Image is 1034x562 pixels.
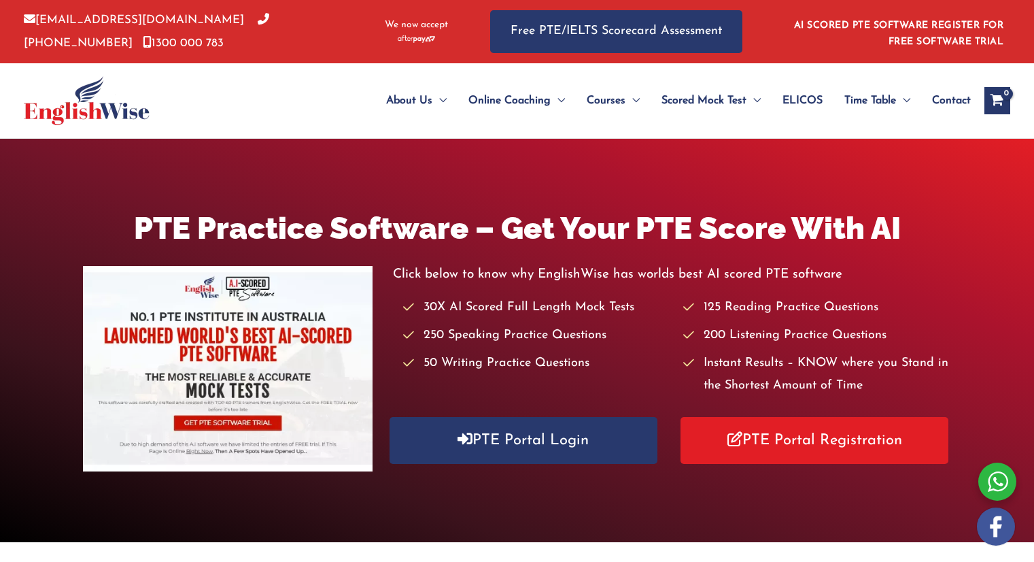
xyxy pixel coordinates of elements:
span: We now accept [385,18,448,32]
img: Afterpay-Logo [398,35,435,43]
img: white-facebook.png [977,508,1015,546]
h1: PTE Practice Software – Get Your PTE Score With AI [83,207,952,250]
nav: Site Navigation: Main Menu [354,77,971,125]
a: 1300 000 783 [143,37,224,49]
a: About UsMenu Toggle [375,77,458,125]
span: Menu Toggle [896,77,910,125]
span: Menu Toggle [551,77,565,125]
li: Instant Results – KNOW where you Stand in the Shortest Amount of Time [683,352,951,398]
a: Time TableMenu Toggle [833,77,921,125]
span: Scored Mock Test [661,77,746,125]
a: Free PTE/IELTS Scorecard Assessment [490,10,742,53]
a: Online CoachingMenu Toggle [458,77,576,125]
a: ELICOS [772,77,833,125]
li: 125 Reading Practice Questions [683,297,951,319]
span: Contact [932,77,971,125]
a: Contact [921,77,971,125]
span: ELICOS [782,77,823,125]
a: CoursesMenu Toggle [576,77,651,125]
img: cropped-ew-logo [24,76,150,125]
li: 200 Listening Practice Questions [683,325,951,347]
a: Scored Mock TestMenu Toggle [651,77,772,125]
li: 30X AI Scored Full Length Mock Tests [403,297,671,319]
span: Menu Toggle [746,77,761,125]
li: 50 Writing Practice Questions [403,352,671,375]
span: Menu Toggle [432,77,447,125]
p: Click below to know why EnglishWise has worlds best AI scored PTE software [393,263,952,286]
span: Online Coaching [468,77,551,125]
a: PTE Portal Registration [680,417,948,464]
a: [EMAIL_ADDRESS][DOMAIN_NAME] [24,14,244,26]
a: View Shopping Cart, empty [984,87,1010,114]
aside: Header Widget 1 [786,10,1010,54]
span: Courses [587,77,625,125]
img: pte-institute-main [83,266,373,472]
a: AI SCORED PTE SOFTWARE REGISTER FOR FREE SOFTWARE TRIAL [794,20,1004,47]
a: [PHONE_NUMBER] [24,14,269,48]
span: Menu Toggle [625,77,640,125]
span: Time Table [844,77,896,125]
li: 250 Speaking Practice Questions [403,325,671,347]
a: PTE Portal Login [390,417,657,464]
span: About Us [386,77,432,125]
